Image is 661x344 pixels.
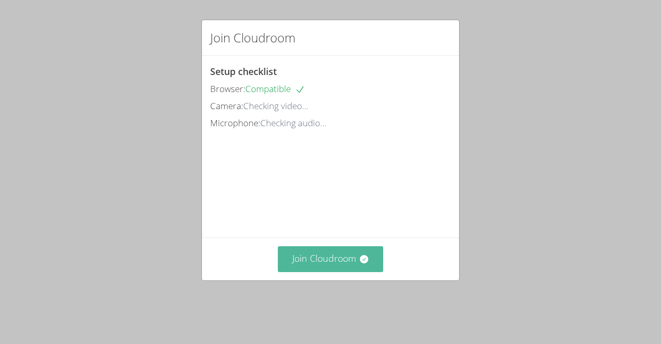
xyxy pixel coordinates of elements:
[245,83,305,95] span: Compatible
[260,117,326,129] span: Checking audio...
[210,117,260,129] span: Microphone:
[210,100,243,112] span: Camera:
[210,28,295,47] h2: Join Cloudroom
[243,100,308,112] span: Checking video...
[210,83,245,95] span: Browser:
[278,246,384,272] button: Join Cloudroom
[210,65,277,78] span: Setup checklist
